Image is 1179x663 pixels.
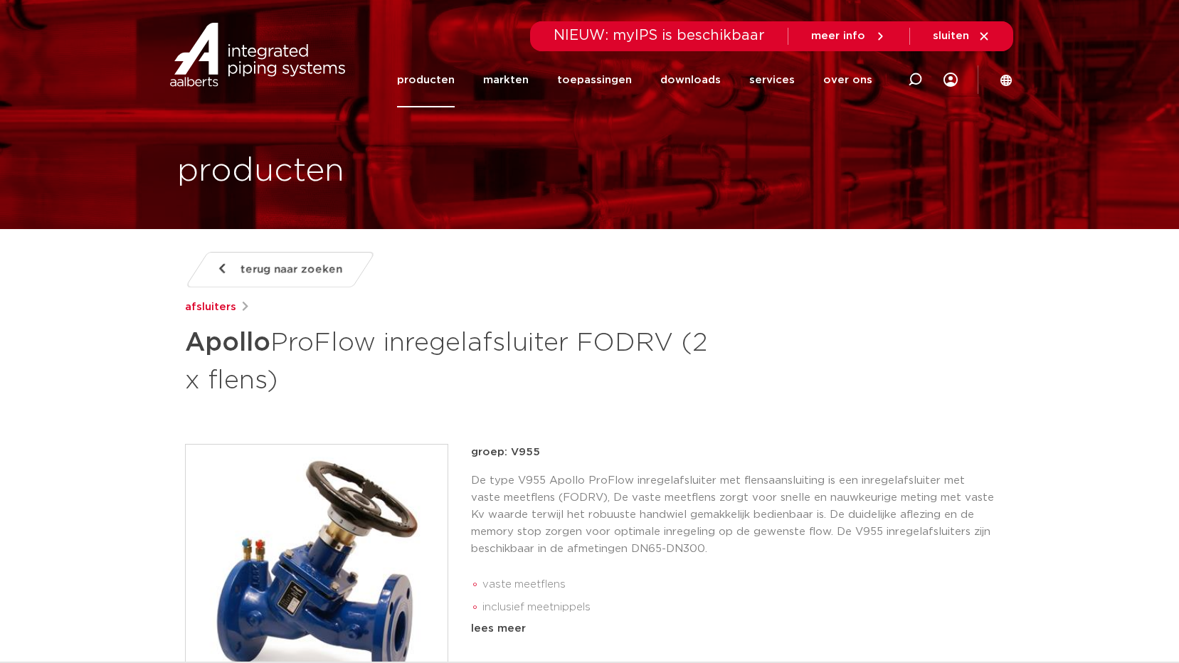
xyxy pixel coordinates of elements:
[397,53,872,107] nav: Menu
[483,53,529,107] a: markten
[185,322,719,398] h1: ProFlow inregelafsluiter FODRV (2 x flens)
[933,30,990,43] a: sluiten
[397,53,455,107] a: producten
[811,31,865,41] span: meer info
[471,444,995,461] p: groep: V955
[471,620,995,637] div: lees meer
[943,64,958,95] div: my IPS
[471,472,995,558] p: De type V955 Apollo ProFlow inregelafsluiter met flensaansluiting is een inregelafsluiter met vas...
[554,28,765,43] span: NIEUW: myIPS is beschikbaar
[240,258,342,281] span: terug naar zoeken
[185,299,236,316] a: afsluiters
[933,31,969,41] span: sluiten
[823,53,872,107] a: over ons
[184,252,375,287] a: terug naar zoeken
[660,53,721,107] a: downloads
[557,53,632,107] a: toepassingen
[177,149,344,194] h1: producten
[482,596,995,619] li: inclusief meetnippels
[482,573,995,596] li: vaste meetflens
[185,330,270,356] strong: Apollo
[749,53,795,107] a: services
[811,30,887,43] a: meer info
